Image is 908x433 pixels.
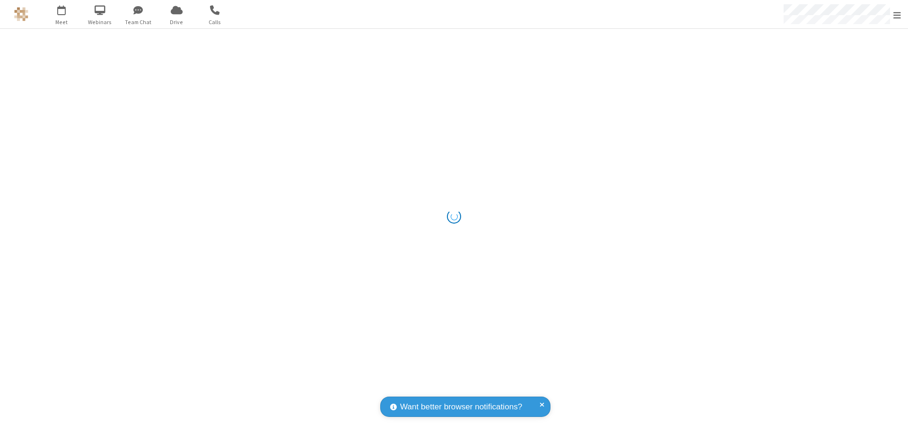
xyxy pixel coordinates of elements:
[159,18,194,26] span: Drive
[44,18,79,26] span: Meet
[197,18,233,26] span: Calls
[121,18,156,26] span: Team Chat
[82,18,118,26] span: Webinars
[14,7,28,21] img: QA Selenium DO NOT DELETE OR CHANGE
[400,401,522,413] span: Want better browser notifications?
